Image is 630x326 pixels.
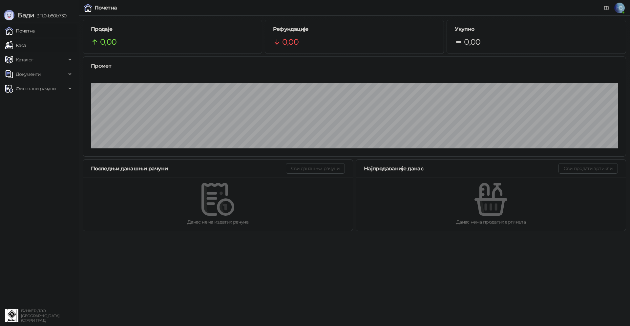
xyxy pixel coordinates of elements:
[558,163,618,174] button: Сви продати артикли
[91,25,254,33] h5: Продаје
[16,53,33,66] span: Каталог
[367,218,615,226] div: Данас нема продатих артикала
[5,39,26,52] a: Каса
[18,11,34,19] span: Бади
[16,68,41,81] span: Документи
[601,3,612,13] a: Документација
[21,309,59,323] small: БУНКЕР ДОО [GEOGRAPHIC_DATA] (СТАРИ ГРАД)
[286,163,345,174] button: Сви данашњи рачуни
[614,3,625,13] span: НЗ
[100,36,116,48] span: 0,00
[464,36,480,48] span: 0,00
[282,36,299,48] span: 0,00
[91,62,618,70] div: Промет
[5,24,35,37] a: Почетна
[34,13,66,19] span: 3.11.0-b80b730
[94,5,117,11] div: Почетна
[94,218,342,226] div: Данас нема издатих рачуна
[273,25,436,33] h5: Рефундације
[455,25,618,33] h5: Укупно
[364,164,558,173] div: Најпродаваније данас
[91,164,286,173] div: Последњи данашњи рачуни
[5,309,18,322] img: 64x64-companyLogo-d200c298-da26-4023-afd4-f376f589afb5.jpeg
[4,10,14,20] img: Logo
[16,82,56,95] span: Фискални рачуни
